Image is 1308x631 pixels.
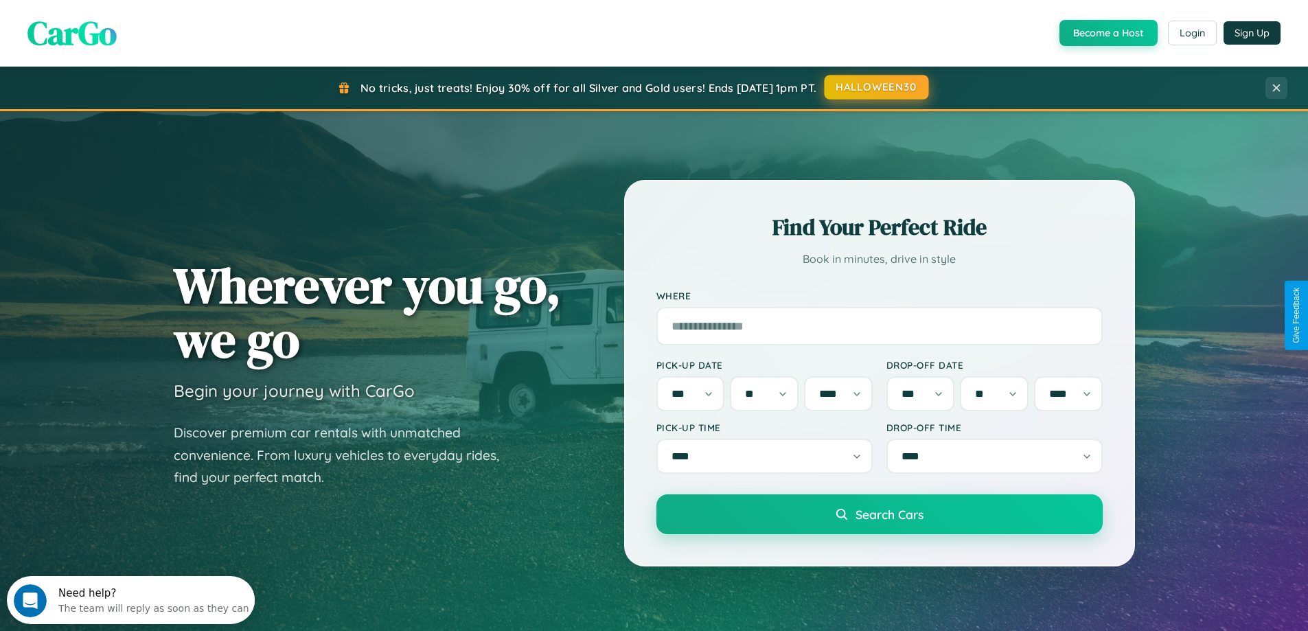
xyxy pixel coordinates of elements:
[656,494,1103,534] button: Search Cars
[1059,20,1158,46] button: Become a Host
[360,81,816,95] span: No tricks, just treats! Enjoy 30% off for all Silver and Gold users! Ends [DATE] 1pm PT.
[886,359,1103,371] label: Drop-off Date
[7,576,255,624] iframe: Intercom live chat discovery launcher
[656,212,1103,242] h2: Find Your Perfect Ride
[886,422,1103,433] label: Drop-off Time
[5,5,255,43] div: Open Intercom Messenger
[656,422,873,433] label: Pick-up Time
[27,10,117,56] span: CarGo
[174,380,415,401] h3: Begin your journey with CarGo
[656,249,1103,269] p: Book in minutes, drive in style
[174,422,517,489] p: Discover premium car rentals with unmatched convenience. From luxury vehicles to everyday rides, ...
[656,359,873,371] label: Pick-up Date
[51,12,242,23] div: Need help?
[825,75,929,100] button: HALLOWEEN30
[14,584,47,617] iframe: Intercom live chat
[1224,21,1281,45] button: Sign Up
[656,290,1103,301] label: Where
[1168,21,1217,45] button: Login
[1292,288,1301,343] div: Give Feedback
[174,258,561,367] h1: Wherever you go, we go
[51,23,242,37] div: The team will reply as soon as they can
[856,507,923,522] span: Search Cars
